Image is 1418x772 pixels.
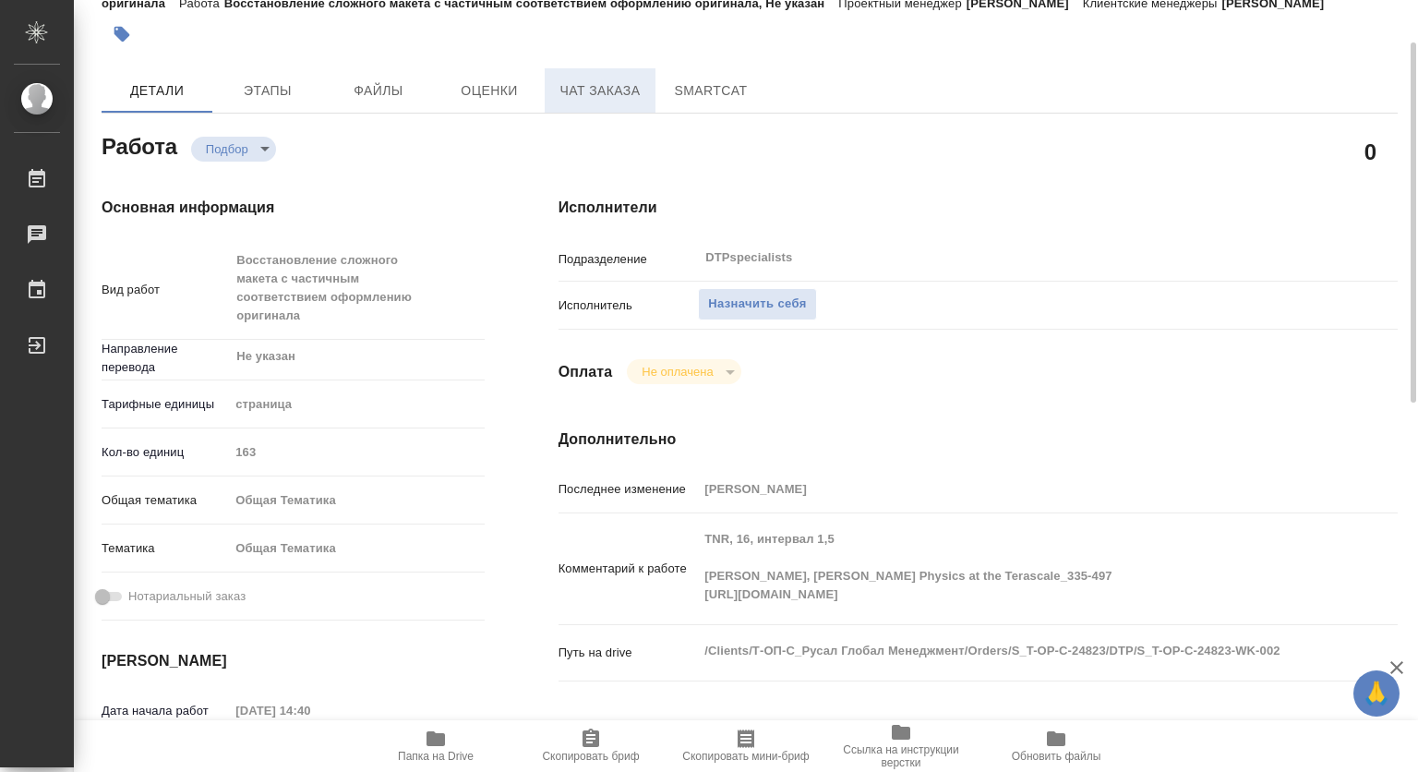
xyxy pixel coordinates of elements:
p: Путь на drive [559,644,699,662]
button: 🙏 [1353,670,1400,717]
span: Нотариальный заказ [128,587,246,606]
span: Ссылка на инструкции верстки [835,743,967,769]
h4: Оплата [559,361,613,383]
h4: [PERSON_NAME] [102,650,485,672]
span: Оценки [445,79,534,103]
span: Скопировать мини-бриф [682,750,809,763]
h4: Основная информация [102,197,485,219]
div: Общая Тематика [229,533,484,564]
p: Вид работ [102,281,229,299]
span: Папка на Drive [398,750,474,763]
button: Ссылка на инструкции верстки [823,720,979,772]
p: Тарифные единицы [102,395,229,414]
p: Подразделение [559,250,699,269]
div: страница [229,389,484,420]
div: Подбор [627,359,740,384]
span: Чат заказа [556,79,644,103]
div: Общая Тематика [229,485,484,516]
input: Пустое поле [229,439,484,465]
button: Подбор [200,141,254,157]
p: Тематика [102,539,229,558]
p: Исполнитель [559,296,699,315]
button: Добавить тэг [102,14,142,54]
span: Скопировать бриф [542,750,639,763]
button: Назначить себя [698,288,816,320]
h2: 0 [1364,136,1376,167]
p: Последнее изменение [559,480,699,499]
button: Обновить файлы [979,720,1134,772]
span: SmartCat [667,79,755,103]
span: Детали [113,79,201,103]
span: Этапы [223,79,312,103]
span: 🙏 [1361,674,1392,713]
textarea: TNR, 16, интервал 1,5 [PERSON_NAME], [PERSON_NAME] Physics at the Terascale_335-497 [URL][DOMAIN_... [698,524,1328,610]
span: Обновить файлы [1012,750,1101,763]
h4: Дополнительно [559,428,1398,451]
button: Скопировать мини-бриф [668,720,823,772]
p: Направление перевода [102,340,229,377]
p: Дата начала работ [102,702,229,720]
p: Кол-во единиц [102,443,229,462]
button: Папка на Drive [358,720,513,772]
span: Файлы [334,79,423,103]
input: Пустое поле [229,697,391,724]
p: Общая тематика [102,491,229,510]
button: Не оплачена [636,364,718,380]
input: Пустое поле [698,476,1328,502]
textarea: /Clients/Т-ОП-С_Русал Глобал Менеджмент/Orders/S_T-OP-C-24823/DTP/S_T-OP-C-24823-WK-002 [698,635,1328,667]
p: Комментарий к работе [559,560,699,578]
div: Подбор [191,137,276,162]
h2: Работа [102,128,177,162]
button: Скопировать бриф [513,720,668,772]
span: Назначить себя [708,294,806,315]
h4: Исполнители [559,197,1398,219]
